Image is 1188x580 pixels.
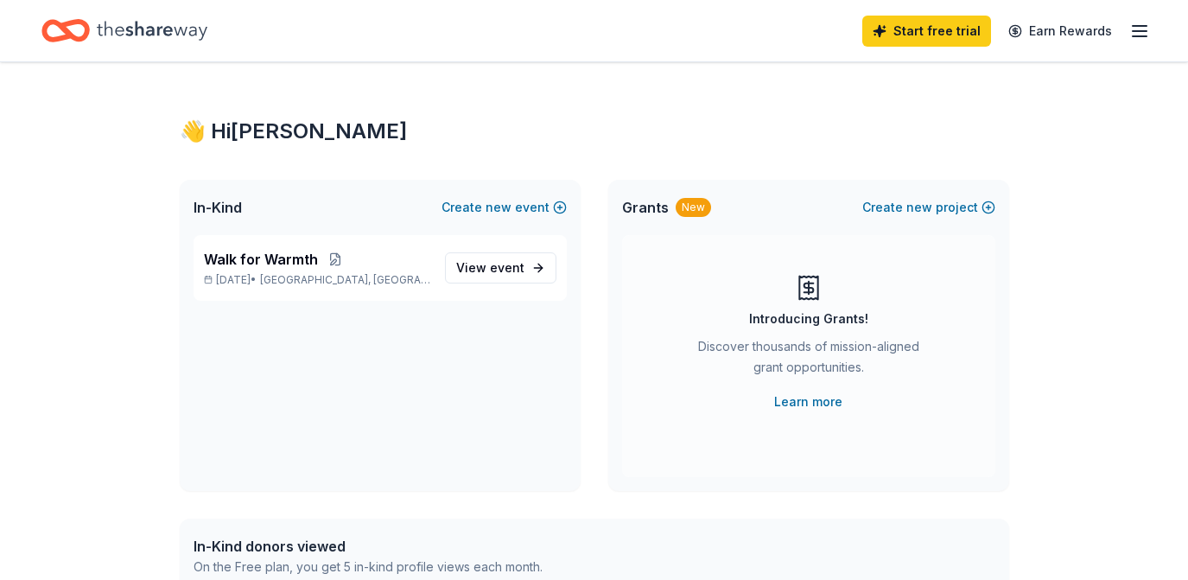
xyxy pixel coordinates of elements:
span: event [490,260,524,275]
div: Discover thousands of mission-aligned grant opportunities. [691,336,926,385]
span: Walk for Warmth [204,249,318,270]
span: View [456,258,524,278]
span: new [486,197,511,218]
div: 👋 Hi [PERSON_NAME] [180,118,1009,145]
button: Createnewevent [442,197,567,218]
span: In-Kind [194,197,242,218]
button: Createnewproject [862,197,995,218]
span: new [906,197,932,218]
a: Earn Rewards [998,16,1122,47]
div: On the Free plan, you get 5 in-kind profile views each month. [194,557,543,577]
a: Learn more [774,392,842,412]
div: Introducing Grants! [749,309,868,329]
a: Home [41,10,207,51]
a: View event [445,252,556,284]
span: [GEOGRAPHIC_DATA], [GEOGRAPHIC_DATA] [260,273,430,287]
div: In-Kind donors viewed [194,536,543,557]
p: [DATE] • [204,273,431,287]
div: New [676,198,711,217]
span: Grants [622,197,669,218]
a: Start free trial [862,16,991,47]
